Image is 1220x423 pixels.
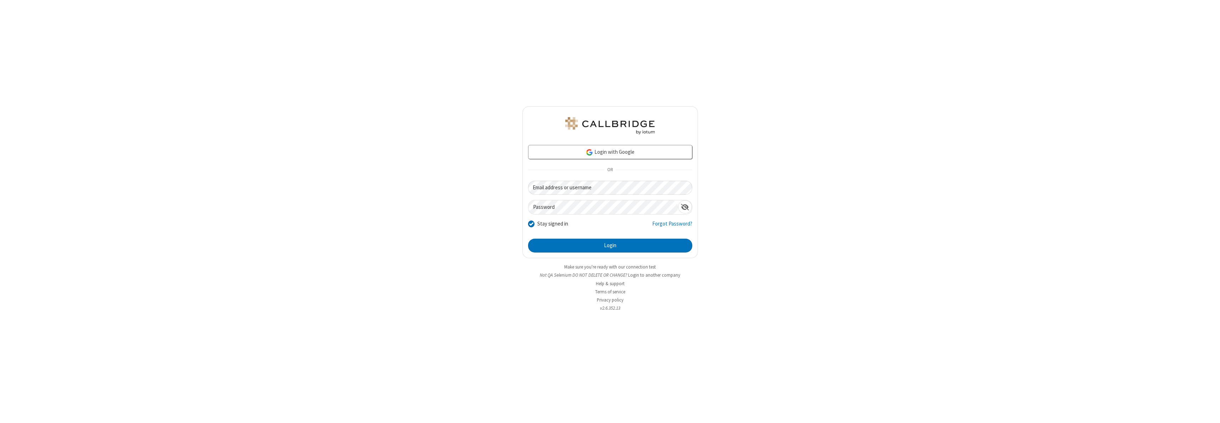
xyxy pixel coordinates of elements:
a: Privacy policy [597,297,623,303]
img: QA Selenium DO NOT DELETE OR CHANGE [564,117,656,134]
label: Stay signed in [537,220,568,228]
input: Password [528,200,678,214]
a: Make sure you're ready with our connection test [564,264,656,270]
img: google-icon.png [586,148,593,156]
div: Show password [678,200,692,213]
li: Not QA Selenium DO NOT DELETE OR CHANGE? [522,272,698,278]
button: Login [528,239,692,253]
input: Email address or username [528,181,692,195]
a: Terms of service [595,289,625,295]
li: v2.6.352.13 [522,305,698,311]
a: Help & support [596,281,625,287]
a: Login with Google [528,145,692,159]
button: Login to another company [628,272,680,278]
span: OR [604,165,616,175]
a: Forgot Password? [652,220,692,233]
